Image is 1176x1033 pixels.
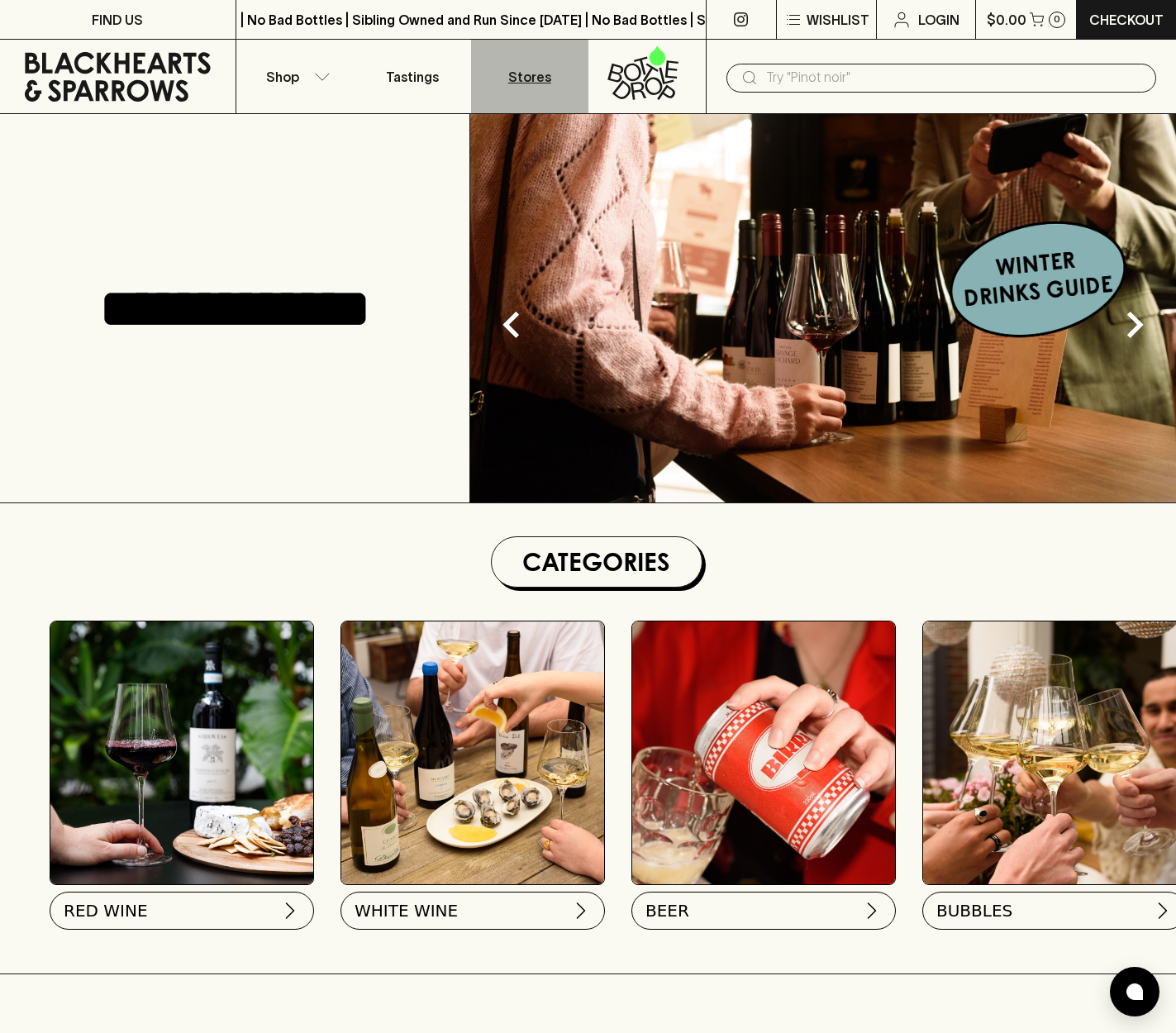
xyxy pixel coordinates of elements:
h1: Categories [498,544,695,580]
img: BIRRA_GOOD-TIMES_INSTA-2 1/optimise?auth=Mjk3MjY0ODMzMw__ [632,621,895,884]
p: Checkout [1089,10,1164,30]
p: Shop [266,67,299,87]
button: Shop [236,40,354,113]
img: chevron-right.svg [571,901,591,921]
a: Tastings [354,40,471,113]
p: $0.00 [987,10,1026,30]
span: BEER [645,899,689,922]
button: Previous [478,292,545,358]
img: chevron-right.svg [862,901,882,921]
button: WHITE WINE [340,892,605,930]
p: Login [918,10,959,30]
img: bubble-icon [1126,983,1143,1000]
span: BUBBLES [936,899,1012,922]
p: Tastings [386,67,439,87]
p: Stores [508,67,551,87]
button: Next [1102,292,1168,358]
span: WHITE WINE [355,899,458,922]
p: FIND US [92,10,143,30]
img: optimise [341,621,604,884]
input: Try "Pinot noir" [766,64,1143,91]
img: optimise [470,114,1176,502]
img: Red Wine Tasting [50,621,313,884]
button: BEER [631,892,896,930]
p: Wishlist [807,10,869,30]
a: Stores [471,40,588,113]
span: RED WINE [64,899,148,922]
p: 0 [1054,15,1060,24]
img: chevron-right.svg [280,901,300,921]
img: chevron-right.svg [1153,901,1173,921]
button: RED WINE [50,892,314,930]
